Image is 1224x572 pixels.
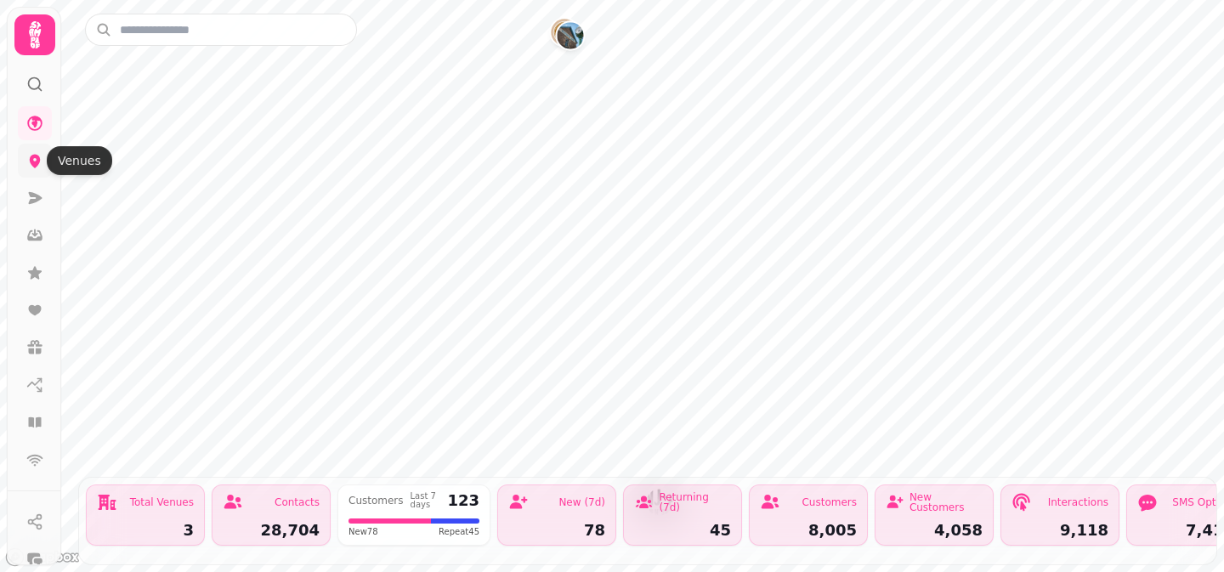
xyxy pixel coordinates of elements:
[130,497,194,507] div: Total Venues
[886,523,983,538] div: 4,058
[1048,497,1108,507] div: Interactions
[558,497,605,507] div: New (7d)
[348,525,378,538] span: New 78
[223,523,320,538] div: 28,704
[5,547,80,567] a: Mapbox logo
[760,523,857,538] div: 8,005
[508,523,605,538] div: 78
[802,497,857,507] div: Customers
[275,497,320,507] div: Contacts
[47,146,112,175] div: Venues
[659,492,731,513] div: Returning (7d)
[634,523,731,538] div: 45
[411,492,441,509] div: Last 7 days
[348,496,404,506] div: Customers
[1011,523,1108,538] div: 9,118
[909,492,983,513] div: New Customers
[97,523,194,538] div: 3
[439,525,479,538] span: Repeat 45
[447,493,479,508] div: 123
